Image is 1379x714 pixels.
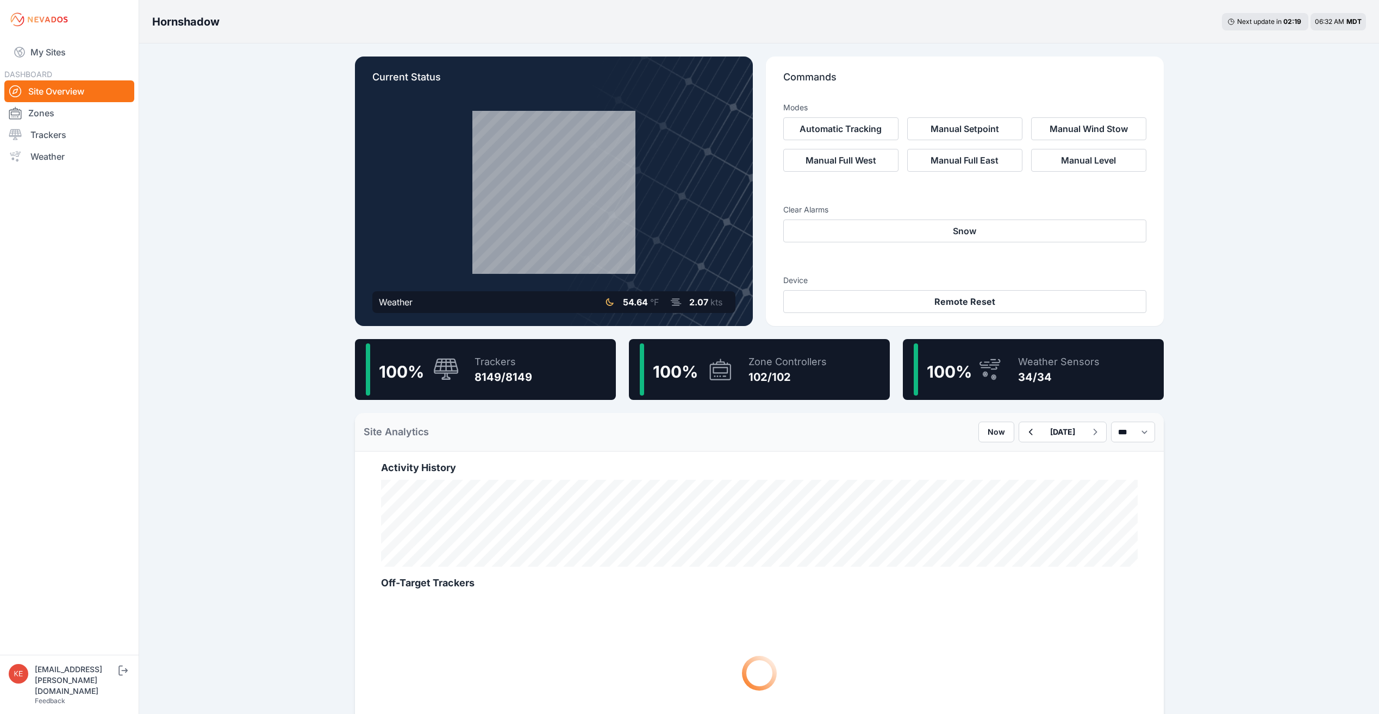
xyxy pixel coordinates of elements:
span: 06:32 AM [1315,17,1344,26]
span: MDT [1346,17,1362,26]
span: 100 % [927,362,972,381]
a: 100%Trackers8149/8149 [355,339,616,400]
p: Commands [783,70,1146,93]
div: Weather Sensors [1018,354,1100,369]
button: Snow [783,220,1146,242]
span: 2.07 [689,297,708,308]
div: Trackers [475,354,532,369]
button: Manual Level [1031,149,1146,172]
button: Manual Full West [783,149,898,172]
a: Trackers [4,124,134,146]
a: Zones [4,102,134,124]
div: 34/34 [1018,369,1100,385]
span: DASHBOARD [4,70,52,79]
a: 100%Zone Controllers102/102 [629,339,890,400]
a: Site Overview [4,80,134,102]
img: keadams@sundt.com [9,664,28,684]
a: Weather [4,146,134,167]
a: My Sites [4,39,134,65]
h3: Hornshadow [152,14,220,29]
span: 100 % [379,362,424,381]
a: 100%Weather Sensors34/34 [903,339,1164,400]
span: 54.64 [623,297,648,308]
div: Weather [379,296,413,309]
button: Now [978,422,1014,442]
button: Manual Full East [907,149,1022,172]
button: Manual Setpoint [907,117,1022,140]
div: 8149/8149 [475,369,532,385]
h3: Clear Alarms [783,204,1146,215]
button: Manual Wind Stow [1031,117,1146,140]
a: Feedback [35,697,65,705]
img: Nevados [9,11,70,28]
nav: Breadcrumb [152,8,220,36]
div: 02 : 19 [1283,17,1303,26]
h2: Site Analytics [364,424,429,440]
span: 100 % [653,362,698,381]
div: [EMAIL_ADDRESS][PERSON_NAME][DOMAIN_NAME] [35,664,116,697]
button: [DATE] [1041,422,1084,442]
span: °F [650,297,659,308]
h3: Modes [783,102,808,113]
h2: Activity History [381,460,1138,475]
span: kts [710,297,722,308]
div: Zone Controllers [748,354,827,369]
span: Next update in [1237,17,1282,26]
h3: Device [783,275,1146,286]
p: Current Status [372,70,735,93]
h2: Off-Target Trackers [381,575,1138,591]
button: Remote Reset [783,290,1146,313]
button: Automatic Tracking [783,117,898,140]
div: 102/102 [748,369,827,385]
